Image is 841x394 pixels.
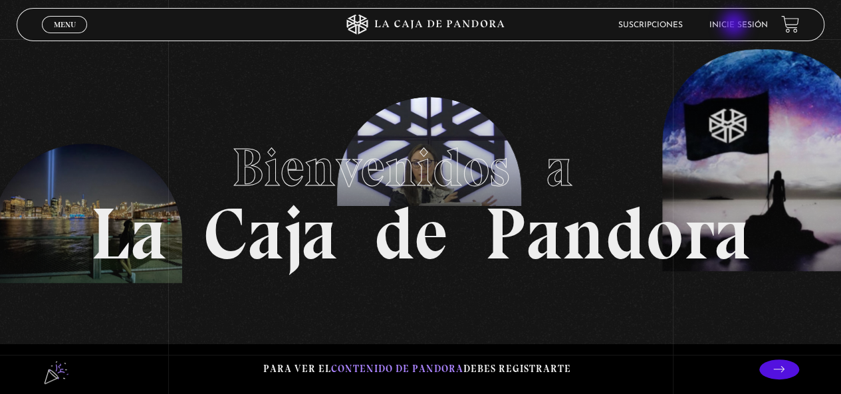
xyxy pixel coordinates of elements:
a: Suscripciones [618,21,683,29]
span: Cerrar [49,32,80,41]
span: contenido de Pandora [331,363,463,375]
h1: La Caja de Pandora [90,124,751,270]
span: Menu [54,21,76,29]
a: Inicie sesión [709,21,768,29]
p: Para ver el debes registrarte [263,360,571,378]
a: View your shopping cart [781,15,799,33]
span: Bienvenidos a [232,136,610,199]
